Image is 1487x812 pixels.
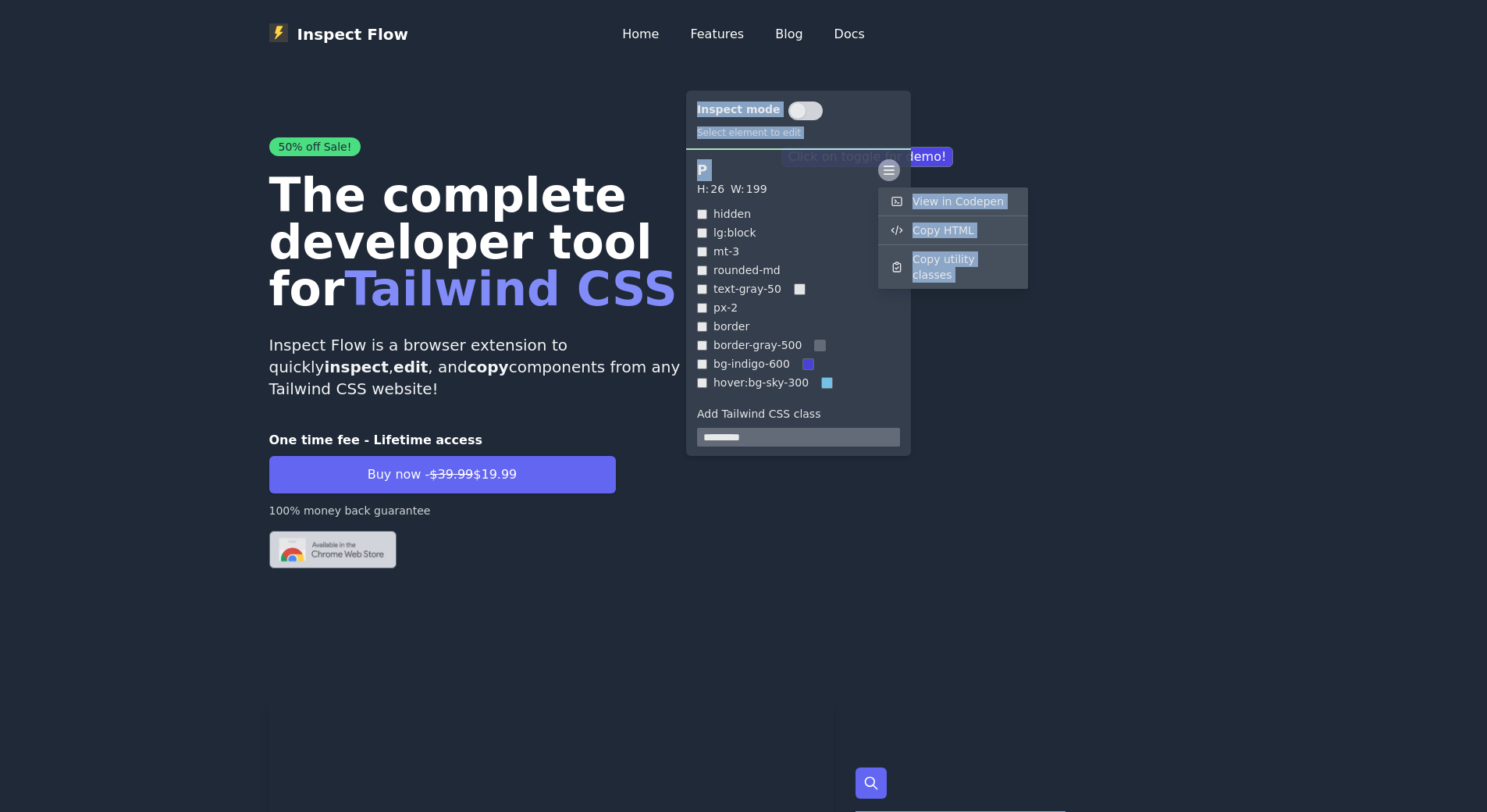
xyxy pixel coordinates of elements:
span: Buy now - $19.99 [368,465,518,484]
p: text-gray-50 [713,281,781,297]
a: Docs [834,25,865,44]
p: 199 [746,181,767,197]
button: Buy now -$39.99$19.99 [269,456,616,493]
strong: edit [393,358,428,376]
a: Inspect Flow logoInspect Flow [269,23,409,45]
img: Inspect Flow logo [269,23,288,42]
h1: The complete developer tool for [269,172,731,312]
strong: inspect [324,358,388,376]
p: Inspect mode [697,101,781,120]
form: View in Codepen [912,194,1004,209]
p: hidden [713,206,751,222]
p: Select element to edit [697,126,823,139]
p: Inspect Flow is a browser extension to quickly , , and components from any Tailwind CSS website! [269,334,731,400]
div: Copy HTML [912,223,974,238]
p: border [713,319,749,334]
p: Inspect Flow [269,23,409,45]
a: Blog [775,25,802,44]
div: Copy utility classes [912,251,1016,283]
img: Chrome logo [269,531,397,568]
a: Features [690,25,744,44]
p: px-2 [713,300,738,315]
p: One time fee - Lifetime access [269,431,616,450]
p: P [697,159,707,181]
p: W: [731,181,745,197]
p: H: [697,181,709,197]
p: rounded-md [713,262,781,278]
span: Tailwind CSS [344,262,677,316]
span: 50% off Sale! [269,137,361,156]
a: Home [622,25,659,44]
p: bg-indigo-600 [713,356,790,372]
nav: Global [269,19,1218,50]
p: lg:block [713,225,756,240]
p: 100% money back guarantee [269,503,616,518]
p: 26 [710,181,724,197]
span: $39.99 [429,467,473,482]
p: mt-3 [713,244,739,259]
strong: copy [468,358,509,376]
p: border-gray-500 [713,337,802,353]
p: hover:bg-sky-300 [713,375,809,390]
label: Add Tailwind CSS class [697,406,900,422]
